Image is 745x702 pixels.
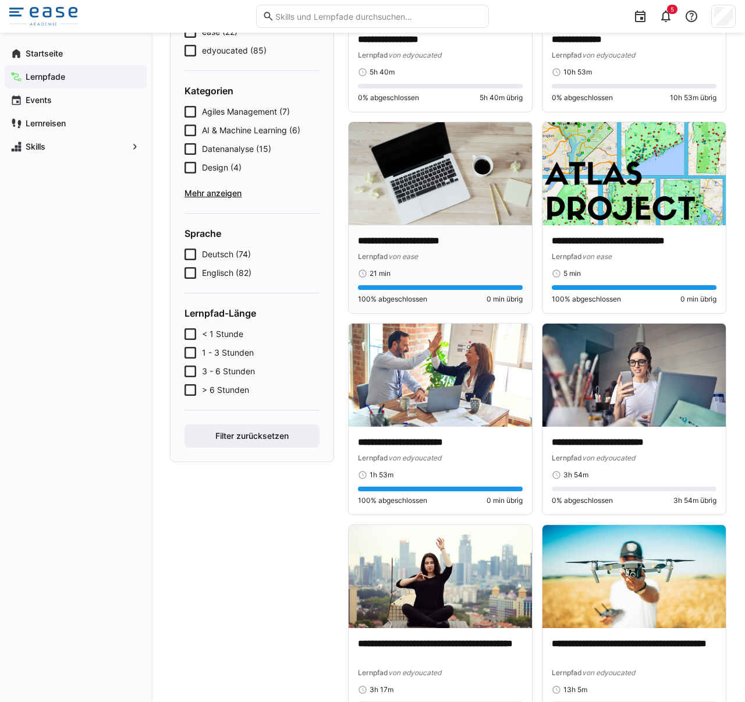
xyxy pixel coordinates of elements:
span: > 6 Stunden [202,384,249,396]
img: image [349,324,532,427]
span: 1 - 3 Stunden [202,347,254,359]
span: von edyoucated [388,453,441,462]
span: 0 min übrig [487,295,523,304]
span: Agiles Management (7) [202,106,290,118]
span: Englisch (82) [202,267,251,279]
span: Lernpfad [552,51,582,59]
span: Lernpfad [552,252,582,261]
span: von edyoucated [582,668,635,677]
span: 3h 54m [563,470,588,480]
img: image [349,525,532,628]
span: Lernpfad [552,453,582,462]
img: image [542,122,726,225]
h4: Kategorien [185,85,320,97]
span: von edyoucated [582,453,635,462]
span: Lernpfad [358,252,388,261]
span: 1h 53m [370,470,393,480]
span: Lernpfad [358,51,388,59]
span: von ease [388,252,418,261]
span: Deutsch (74) [202,249,251,260]
span: < 1 Stunde [202,328,243,340]
button: Filter zurücksetzen [185,424,320,448]
img: image [542,324,726,427]
span: 5 min [563,269,581,278]
span: 5h 40m [370,68,395,77]
span: Filter zurücksetzen [214,430,290,442]
span: Lernpfad [552,668,582,677]
span: 3h 17m [370,685,393,694]
span: 0 min übrig [680,295,716,304]
span: 0% abgeschlossen [552,496,613,505]
span: Lernpfad [358,668,388,677]
span: 0% abgeschlossen [552,93,613,102]
span: Lernpfad [358,453,388,462]
span: 13h 5m [563,685,587,694]
span: 5 [670,6,674,13]
img: image [349,122,532,225]
span: Datenanalyse (15) [202,143,271,155]
span: 0% abgeschlossen [358,93,419,102]
span: 3h 54m übrig [673,496,716,505]
span: 100% abgeschlossen [358,295,427,304]
span: Design (4) [202,162,242,173]
span: 100% abgeschlossen [552,295,621,304]
span: von edyoucated [582,51,635,59]
span: edyoucated (85) [202,45,267,56]
h4: Lernpfad-Länge [185,307,320,319]
span: 0 min übrig [487,496,523,505]
span: von edyoucated [388,668,441,677]
span: von ease [582,252,612,261]
span: 5h 40m übrig [480,93,523,102]
span: AI & Machine Learning (6) [202,125,300,136]
span: 10h 53m [563,68,592,77]
span: Mehr anzeigen [185,187,320,199]
span: 3 - 6 Stunden [202,366,255,377]
h4: Sprache [185,228,320,239]
input: Skills und Lernpfade durchsuchen… [274,11,483,22]
span: von edyoucated [388,51,441,59]
span: 21 min [370,269,391,278]
img: image [542,525,726,628]
span: 10h 53m übrig [670,93,716,102]
span: 100% abgeschlossen [358,496,427,505]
